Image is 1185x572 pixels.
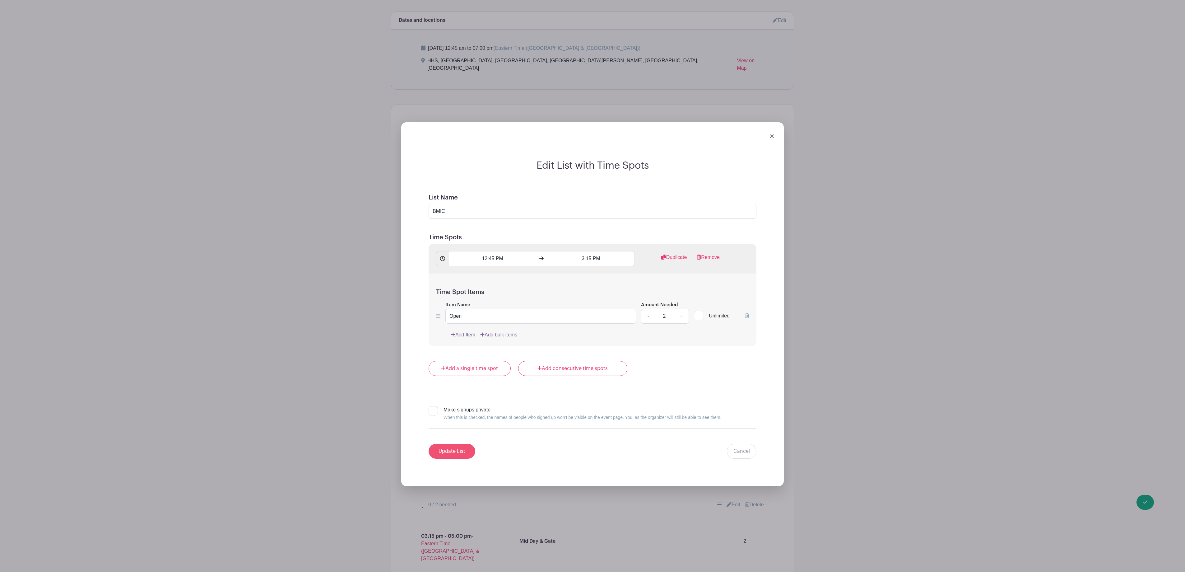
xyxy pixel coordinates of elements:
[445,302,470,309] label: Item Name
[641,309,655,324] a: -
[641,302,678,309] label: Amount Needed
[429,444,475,459] input: Update List
[429,204,756,219] input: e.g. Things or volunteers we need for the event
[444,406,721,421] div: Make signups private
[429,234,756,241] h5: Time Spots
[727,444,756,459] a: Cancel
[445,309,636,324] input: e.g. Snacks or Check-in Attendees
[449,251,536,266] input: Set Start Time
[709,313,730,318] span: Unlimited
[547,251,634,266] input: Set End Time
[436,288,749,296] h5: Time Spot Items
[429,361,511,376] a: Add a single time spot
[697,254,720,266] a: Remove
[451,331,475,339] a: Add Item
[429,194,458,201] label: List Name
[661,254,687,266] a: Duplicate
[480,331,517,339] a: Add bulk items
[518,361,627,376] a: Add consecutive time spots
[770,134,774,138] img: close_button-5f87c8562297e5c2d7936805f587ecaba9071eb48480494691a3f1689db116b3.svg
[673,309,689,324] a: +
[444,415,721,420] small: When this is checked, the names of people who signed up won’t be visible on the event page. You, ...
[421,160,764,171] h2: Edit List with Time Spots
